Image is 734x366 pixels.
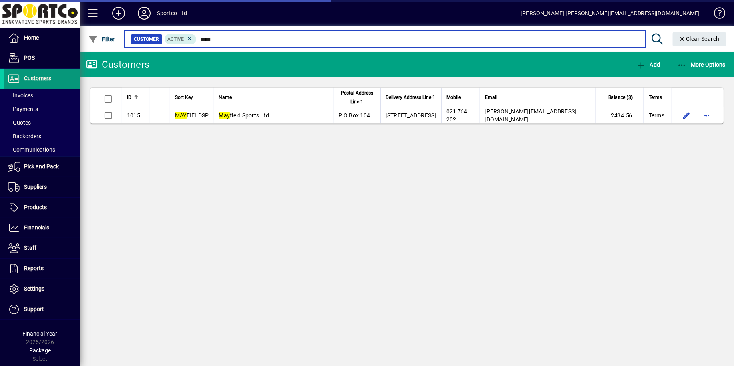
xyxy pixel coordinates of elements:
[4,89,80,102] a: Invoices
[386,93,435,102] span: Delivery Address Line 1
[4,28,80,48] a: Home
[219,93,232,102] span: Name
[339,89,376,106] span: Postal Address Line 1
[23,330,58,337] span: Financial Year
[485,93,497,102] span: Email
[485,108,577,123] span: [PERSON_NAME][EMAIL_ADDRESS][DOMAIN_NAME]
[29,347,51,354] span: Package
[86,58,149,71] div: Customers
[4,143,80,156] a: Communications
[131,6,157,20] button: Profile
[165,34,197,44] mat-chip: Activation Status: Active
[4,218,80,238] a: Financials
[446,108,467,123] span: 021 764 202
[386,112,436,119] span: [STREET_ADDRESS]
[596,107,644,123] td: 2434.56
[649,93,662,102] span: Terms
[175,112,209,119] span: FIELDSP
[24,55,35,61] span: POS
[175,93,193,102] span: Sort Key
[127,93,131,102] span: ID
[649,111,664,119] span: Terms
[485,93,591,102] div: Email
[4,129,80,143] a: Backorders
[219,112,269,119] span: field Sports Ltd
[4,279,80,299] a: Settings
[24,265,44,271] span: Reports
[634,57,662,72] button: Add
[88,36,115,42] span: Filter
[4,157,80,177] a: Pick and Pack
[4,177,80,197] a: Suppliers
[701,109,714,122] button: More options
[86,32,117,46] button: Filter
[675,57,728,72] button: More Options
[24,184,47,190] span: Suppliers
[24,204,47,210] span: Products
[339,112,370,119] span: P O Box 104
[24,75,51,81] span: Customers
[636,61,660,68] span: Add
[106,6,131,20] button: Add
[219,93,329,102] div: Name
[24,285,44,292] span: Settings
[679,36,720,42] span: Clear Search
[4,102,80,116] a: Payments
[24,224,49,231] span: Financials
[680,109,693,122] button: Edit
[175,112,187,119] em: MAY
[4,198,80,218] a: Products
[127,112,140,119] span: 1015
[127,93,145,102] div: ID
[157,7,187,20] div: Sportco Ltd
[168,36,184,42] span: Active
[673,32,726,46] button: Clear
[24,245,36,251] span: Staff
[24,163,59,170] span: Pick and Pack
[677,61,726,68] span: More Options
[134,35,159,43] span: Customer
[446,93,475,102] div: Mobile
[8,106,38,112] span: Payments
[24,306,44,312] span: Support
[24,34,39,41] span: Home
[708,2,724,28] a: Knowledge Base
[219,112,230,119] em: May
[608,93,633,102] span: Balance ($)
[4,238,80,258] a: Staff
[8,119,31,126] span: Quotes
[446,93,461,102] span: Mobile
[521,7,700,20] div: [PERSON_NAME] [PERSON_NAME][EMAIL_ADDRESS][DOMAIN_NAME]
[4,259,80,279] a: Reports
[4,116,80,129] a: Quotes
[8,92,33,99] span: Invoices
[8,146,55,153] span: Communications
[4,299,80,319] a: Support
[8,133,41,139] span: Backorders
[4,48,80,68] a: POS
[601,93,640,102] div: Balance ($)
